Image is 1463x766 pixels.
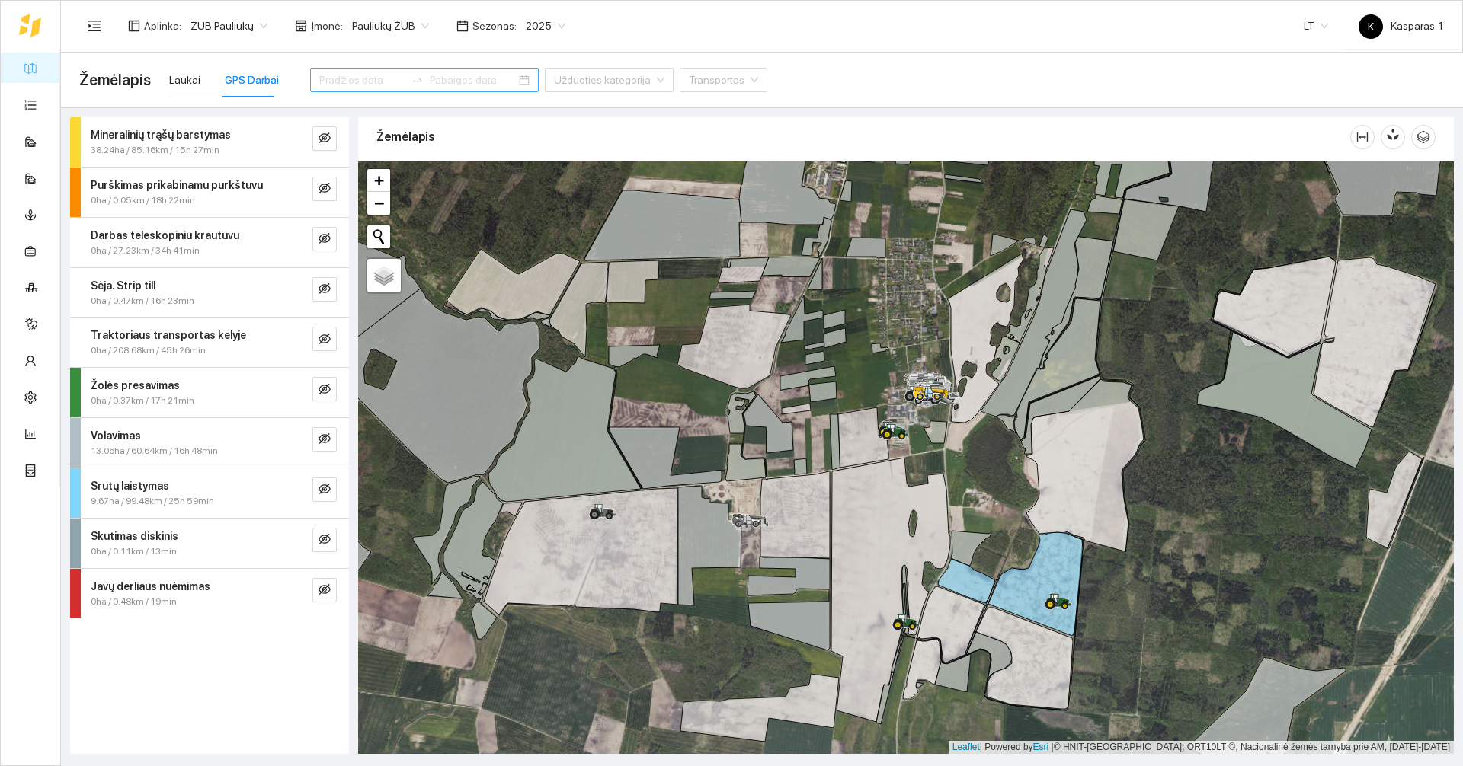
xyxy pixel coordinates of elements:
span: eye-invisible [319,232,331,247]
span: eye-invisible [319,282,331,297]
span: 0ha / 0.37km / 17h 21min [91,394,194,408]
span: Aplinka : [144,18,181,34]
button: eye-invisible [312,277,337,302]
div: Žolės presavimas0ha / 0.37km / 17h 21mineye-invisible [70,368,349,417]
span: 0ha / 208.68km / 45h 26min [91,343,206,358]
div: Mineralinių trąšų barstymas38.24ha / 85.16km / 15h 27mineye-invisible [70,117,349,167]
input: Pradžios data [319,72,405,88]
span: Įmonė : [311,18,343,34]
span: eye-invisible [319,483,331,497]
button: eye-invisible [312,126,337,151]
div: Srutų laistymas9.67ha / 99.48km / 25h 59mineye-invisible [70,468,349,518]
span: Kasparas 1 [1359,20,1444,32]
div: Žemėlapis [376,115,1350,158]
span: 38.24ha / 85.16km / 15h 27min [91,143,219,158]
div: Traktoriaus transportas kelyje0ha / 208.68km / 45h 26mineye-invisible [70,318,349,367]
span: Pauliukų ŽŪB [352,14,429,37]
strong: Mineralinių trąšų barstymas [91,129,231,141]
span: menu-unfold [88,19,101,33]
span: | [1052,742,1054,752]
strong: Srutų laistymas [91,480,169,492]
span: − [374,193,384,212]
span: column-width [1351,131,1374,143]
span: + [374,171,384,190]
button: eye-invisible [312,427,337,452]
a: Zoom in [367,169,390,192]
strong: Traktoriaus transportas kelyje [91,329,246,341]
span: ŽŪB Pauliukų [190,14,267,37]
div: Skutimas diskinis0ha / 0.11km / 13mineye-invisible [70,519,349,568]
strong: Skutimas diskinis [91,530,178,542]
span: to [411,74,424,86]
span: 0ha / 0.11km / 13min [91,544,177,559]
span: eye-invisible [319,583,331,598]
span: calendar [456,20,469,32]
span: K [1368,14,1374,39]
button: eye-invisible [312,578,337,602]
span: 0ha / 0.47km / 16h 23min [91,294,194,308]
strong: Sėja. Strip till [91,279,155,292]
span: eye-invisible [319,383,331,397]
span: eye-invisible [319,533,331,547]
strong: Darbas teleskopiniu krautuvu [91,229,239,241]
span: Žemėlapis [79,68,151,92]
span: Sezonas : [472,18,517,34]
span: 2025 [526,14,565,37]
div: Volavimas13.06ha / 60.64km / 16h 48mineye-invisible [70,418,349,468]
div: GPS Darbai [225,72,279,88]
div: Sėja. Strip till0ha / 0.47km / 16h 23mineye-invisible [70,268,349,318]
div: Purškimas prikabinamu purkštuvu0ha / 0.05km / 18h 22mineye-invisible [70,168,349,217]
strong: Žolės presavimas [91,379,180,391]
span: shop [295,20,307,32]
strong: Volavimas [91,429,141,442]
a: Zoom out [367,192,390,215]
button: Initiate a new search [367,225,390,248]
span: eye-invisible [319,333,331,347]
span: layout [128,20,140,32]
span: 9.67ha / 99.48km / 25h 59min [91,494,214,509]
div: Javų derliaus nuėmimas0ha / 0.48km / 19mineye-invisible [70,569,349,618]
a: Leaflet [952,742,980,752]
button: eye-invisible [312,528,337,552]
button: eye-invisible [312,477,337,502]
input: Pabaigos data [430,72,516,88]
span: 0ha / 27.23km / 34h 41min [91,244,200,258]
span: 13.06ha / 60.64km / 16h 48min [91,444,218,458]
strong: Purškimas prikabinamu purkštuvu [91,179,263,191]
span: LT [1304,14,1328,37]
button: menu-unfold [79,11,110,41]
a: Esri [1033,742,1049,752]
div: | Powered by © HNIT-[GEOGRAPHIC_DATA]; ORT10LT ©, Nacionalinė žemės tarnyba prie AM, [DATE]-[DATE] [949,741,1454,754]
span: eye-invisible [319,432,331,447]
button: eye-invisible [312,377,337,401]
button: column-width [1350,125,1375,149]
strong: Javų derliaus nuėmimas [91,580,210,592]
button: eye-invisible [312,327,337,351]
button: eye-invisible [312,177,337,201]
span: swap-right [411,74,424,86]
button: eye-invisible [312,227,337,251]
span: eye-invisible [319,132,331,146]
span: 0ha / 0.48km / 19min [91,595,177,609]
div: Darbas teleskopiniu krautuvu0ha / 27.23km / 34h 41mineye-invisible [70,218,349,267]
span: eye-invisible [319,182,331,196]
a: Layers [367,259,401,292]
div: Laukai [169,72,200,88]
span: 0ha / 0.05km / 18h 22min [91,193,195,208]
